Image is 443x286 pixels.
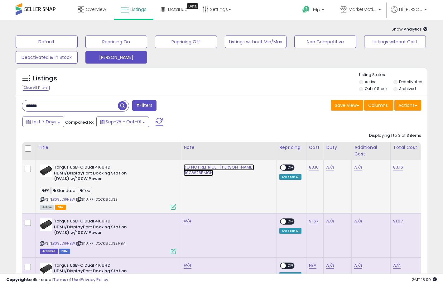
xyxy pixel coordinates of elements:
img: 31TE6mBFdrL._SL40_.jpg [40,164,52,177]
p: Listing States: [359,72,427,78]
a: N/A [184,218,191,224]
a: 83.16 [393,164,403,170]
span: OFF [286,165,296,170]
button: Non Competitive [294,36,356,48]
span: MarketMotions [349,6,377,12]
span: Overview [86,6,106,12]
span: Listings that have been deleted from Seller Central [40,249,58,254]
button: Last 7 Days [22,117,64,127]
span: 2025-10-9 18:00 GMT [412,277,437,283]
span: OFF [286,263,296,268]
span: Columns [368,102,388,108]
th: CSV column name: cust_attr_3_Total Cost [390,142,421,160]
div: Duty [326,144,349,151]
div: Tooltip anchor [187,3,198,9]
div: Note [184,144,274,151]
label: Out of Stock [365,86,388,91]
span: | SKU: PP-DOCK182USZ [76,197,118,202]
div: Repricing [279,144,303,151]
h5: Listings [33,74,57,83]
span: DataHub [168,6,188,12]
a: 91.67 [393,218,403,224]
button: Listings without Cost [364,36,426,48]
a: N/A [393,262,401,269]
a: B09JL3PHBW [53,197,75,202]
a: Help [297,1,330,20]
a: N/A [184,262,191,269]
label: Deactivated [399,79,422,84]
span: Top [78,187,92,194]
img: 31TE6mBFdrL._SL40_.jpg [40,263,52,275]
div: Amazon AI [279,174,301,180]
img: 31TE6mBFdrL._SL40_.jpg [40,218,52,231]
div: Title [38,144,178,151]
button: Default [16,36,78,48]
label: Archived [399,86,416,91]
a: B09JL3PHBW [53,241,75,246]
div: Displaying 1 to 3 of 3 items [369,133,421,139]
a: N/A [326,262,334,269]
button: Columns [364,100,393,111]
label: Active [365,79,376,84]
div: Cost [309,144,321,151]
button: Repricing Off [155,36,217,48]
span: PP [40,187,51,194]
b: Targus USB-C Dual 4K UHD HDMI/DisplayPort Docking Station (DV4K) w/100W Power [54,263,130,282]
button: Listings without Min/Max [225,36,287,48]
button: Actions [394,100,421,111]
b: Targus USB-C Dual 4K UHD HDMI/DisplayPort Docking Station (DV4K) w/100W Power [54,164,130,184]
button: Save View [331,100,363,111]
div: seller snap | | [6,277,108,283]
span: FBM [59,249,70,254]
div: Amazon AI [279,228,301,234]
a: 83.16 [309,164,319,170]
a: N/A [326,218,334,224]
span: OFF [286,219,296,224]
th: CSV column name: cust_attr_1_Duty [324,142,352,160]
span: All listings currently available for purchase on Amazon [40,205,54,210]
a: Privacy Policy [81,277,108,283]
i: Get Help [302,6,310,13]
div: ASIN: [40,164,176,209]
button: Deactivated & In Stock [16,51,78,64]
a: N/A [326,164,334,170]
div: Total Cost [393,144,418,151]
div: Additional Cost [354,144,388,157]
a: N/A [354,164,362,170]
div: Amazon AI [279,272,301,278]
span: Listings [130,6,147,12]
a: 91.67 [309,218,319,224]
span: Hi [PERSON_NAME] [399,6,422,12]
span: Help [311,7,320,12]
strong: Copyright [6,277,29,283]
span: | SKU: PP-DOCK182USZ.FBM [76,241,125,246]
span: Standard [51,187,77,194]
a: N/A [354,218,362,224]
span: Show Analytics [392,26,427,32]
span: Last 7 Days [32,119,56,125]
a: N/A [309,262,316,269]
a: N/A [354,262,362,269]
button: Filters [132,100,156,111]
button: Repricing On [85,36,147,48]
button: [PERSON_NAME] [85,51,147,64]
a: Terms of Use [53,277,80,283]
div: Clear All Filters [22,85,50,91]
a: Hi [PERSON_NAME] [391,6,427,20]
b: Targus USB-C Dual 4K UHD HDMI/DisplayPort Docking Station (DV4K) w/100W Power [54,218,130,237]
span: Sep-25 - Oct-01 [106,119,141,125]
button: Sep-25 - Oct-01 [96,117,149,127]
span: FBA [55,205,66,210]
span: Compared to: [65,119,94,125]
a: DO NOT REPRICE -[PERSON_NAME] B0CW26BMGN [184,164,254,176]
div: ASIN: [40,218,176,253]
